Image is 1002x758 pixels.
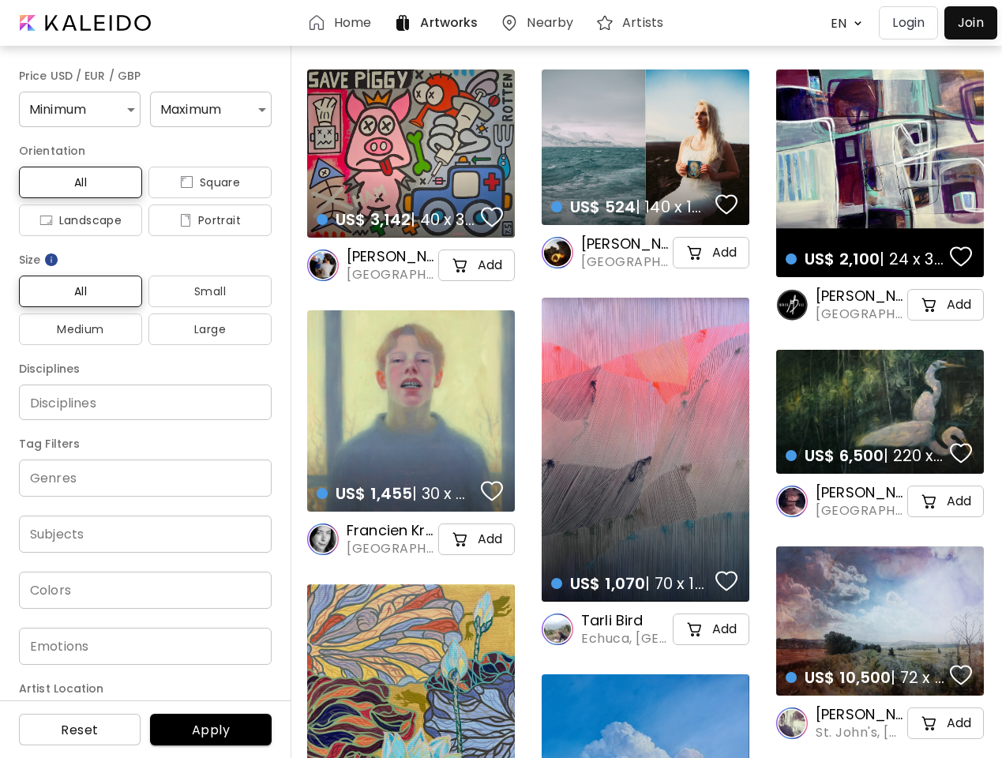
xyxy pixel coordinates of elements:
[776,69,984,277] a: US$ 2,100| 24 x 36 inchfavoriteshttps://cdn.kaleido.art/CDN/Artwork/174292/Primary/medium.webp?up...
[595,13,670,32] a: Artists
[879,6,938,39] button: Login
[478,257,502,273] h5: Add
[39,214,53,227] img: icon
[19,434,272,453] h6: Tag Filters
[673,237,749,268] button: cart-iconAdd
[776,546,984,696] a: US$ 10,500| 72 x 52 inchfavoriteshttps://cdn.kaleido.art/CDN/Artwork/169389/Primary/medium.webp?u...
[816,502,904,520] span: [GEOGRAPHIC_DATA], [GEOGRAPHIC_DATA]
[712,621,737,637] h5: Add
[776,705,984,741] a: [PERSON_NAME]St. John's, [GEOGRAPHIC_DATA]cart-iconAdd
[816,483,904,502] h6: [PERSON_NAME]
[542,298,749,602] a: US$ 1,070| 70 x 100 cmfavoriteshttps://cdn.kaleido.art/CDN/Artwork/175147/Primary/medium.webp?upd...
[307,310,515,512] a: US$ 1,455| 30 x 40 cmfavoriteshttps://cdn.kaleido.art/CDN/Artwork/174395/Primary/medium.webp?upda...
[478,531,502,547] h5: Add
[438,523,515,555] button: cart-iconAdd
[816,287,904,306] h6: [PERSON_NAME] Art
[307,69,515,238] a: US$ 3,142| 40 x 30 cmfavoriteshttps://cdn.kaleido.art/CDN/Artwork/175584/Primary/medium.webp?upda...
[947,297,971,313] h5: Add
[150,92,272,127] div: Maximum
[161,320,259,339] span: Large
[947,493,971,509] h5: Add
[420,17,478,29] h6: Artworks
[776,350,984,474] a: US$ 6,500| 220 x 140 cmfavoriteshttps://cdn.kaleido.art/CDN/Artwork/168349/Primary/medium.webp?up...
[920,295,939,314] img: cart-icon
[673,614,749,645] button: cart-iconAdd
[161,173,259,192] span: Square
[347,266,435,283] span: [GEOGRAPHIC_DATA], [GEOGRAPHIC_DATA]
[776,287,984,323] a: [PERSON_NAME] Art[GEOGRAPHIC_DATA], [GEOGRAPHIC_DATA]cart-iconAdd
[712,245,737,261] h5: Add
[892,13,925,32] p: Login
[19,359,272,378] h6: Disciplines
[19,714,141,745] button: Reset
[19,679,272,698] h6: Artist Location
[685,620,704,639] img: cart-icon
[542,69,749,225] a: US$ 524| 140 x 100 cmfavoriteshttps://cdn.kaleido.art/CDN/Artwork/171928/Primary/medium.webp?upda...
[307,247,515,283] a: [PERSON_NAME][GEOGRAPHIC_DATA], [GEOGRAPHIC_DATA]cart-iconAdd
[19,276,142,307] button: All
[920,714,939,733] img: cart-icon
[19,92,141,127] div: Minimum
[816,306,904,323] span: [GEOGRAPHIC_DATA], [GEOGRAPHIC_DATA]
[786,445,945,466] h4: | 220 x 140 cm
[805,248,880,270] span: US$ 2,100
[307,521,515,557] a: Francien Krieg[GEOGRAPHIC_DATA], [GEOGRAPHIC_DATA]cart-iconAdd
[551,197,711,217] h4: | 140 x 100 cm
[150,714,272,745] button: Apply
[161,211,259,230] span: Portrait
[148,276,272,307] button: Small
[786,249,945,269] h4: | 24 x 36 inch
[19,66,272,85] h6: Price USD / EUR / GBP
[527,17,573,29] h6: Nearby
[334,17,371,29] h6: Home
[907,289,984,321] button: cart-iconAdd
[393,13,484,32] a: Artworks
[946,659,976,691] button: favorites
[944,6,997,39] a: Join
[542,611,749,647] a: Tarli BirdEchuca, [GEOGRAPHIC_DATA]cart-iconAdd
[32,722,128,738] span: Reset
[161,282,259,301] span: Small
[711,189,741,220] button: favorites
[879,6,944,39] a: Login
[542,235,749,271] a: [PERSON_NAME][GEOGRAPHIC_DATA], [GEOGRAPHIC_DATA]cart-iconAdd
[347,247,435,266] h6: [PERSON_NAME]
[180,176,193,189] img: icon
[347,521,435,540] h6: Francien Krieg
[307,13,377,32] a: Home
[920,492,939,511] img: cart-icon
[776,483,984,520] a: [PERSON_NAME][GEOGRAPHIC_DATA], [GEOGRAPHIC_DATA]cart-iconAdd
[148,167,272,198] button: iconSquare
[32,173,129,192] span: All
[622,17,663,29] h6: Artists
[816,724,904,741] span: St. John's, [GEOGRAPHIC_DATA]
[32,211,129,230] span: Landscape
[685,243,704,262] img: cart-icon
[347,540,435,557] span: [GEOGRAPHIC_DATA], [GEOGRAPHIC_DATA]
[816,705,904,724] h6: [PERSON_NAME]
[946,437,976,469] button: favorites
[43,252,59,268] img: info
[500,13,580,32] a: Nearby
[32,282,129,301] span: All
[317,483,476,504] h4: | 30 x 40 cm
[907,707,984,739] button: cart-iconAdd
[805,445,884,467] span: US$ 6,500
[32,320,129,339] span: Medium
[179,214,192,227] img: icon
[19,167,142,198] button: All
[451,256,470,275] img: cart-icon
[907,486,984,517] button: cart-iconAdd
[477,475,507,507] button: favorites
[148,313,272,345] button: Large
[581,630,670,647] span: Echuca, [GEOGRAPHIC_DATA]
[163,722,259,738] span: Apply
[336,208,411,231] span: US$ 3,142
[711,565,741,597] button: favorites
[823,9,850,37] div: EN
[317,209,476,230] h4: | 40 x 30 cm
[570,196,636,218] span: US$ 524
[946,241,976,272] button: favorites
[805,666,891,689] span: US$ 10,500
[148,205,272,236] button: iconPortrait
